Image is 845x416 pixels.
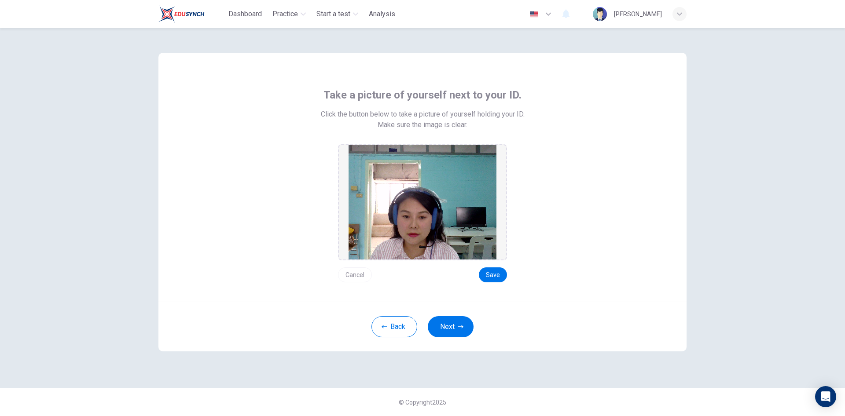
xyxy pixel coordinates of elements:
[158,5,205,23] img: Train Test logo
[378,120,467,130] span: Make sure the image is clear.
[338,267,372,282] button: Cancel
[593,7,607,21] img: Profile picture
[349,145,496,259] img: preview screemshot
[225,6,265,22] button: Dashboard
[428,316,474,337] button: Next
[269,6,309,22] button: Practice
[228,9,262,19] span: Dashboard
[614,9,662,19] div: [PERSON_NAME]
[399,399,446,406] span: © Copyright 2025
[479,267,507,282] button: Save
[323,88,522,102] span: Take a picture of yourself next to your ID.
[316,9,350,19] span: Start a test
[321,109,525,120] span: Click the button below to take a picture of yourself holding your ID.
[815,386,836,407] div: Open Intercom Messenger
[313,6,362,22] button: Start a test
[369,9,395,19] span: Analysis
[272,9,298,19] span: Practice
[365,6,399,22] button: Analysis
[371,316,417,337] button: Back
[158,5,225,23] a: Train Test logo
[529,11,540,18] img: en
